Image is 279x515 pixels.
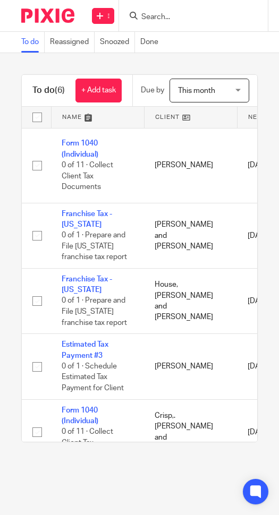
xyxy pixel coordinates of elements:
p: Due by [141,85,164,96]
a: Franchise Tax - [US_STATE] [62,276,112,294]
a: Snoozed [100,32,135,53]
a: Franchise Tax - [US_STATE] [62,210,112,228]
span: This month [178,87,215,95]
a: Done [140,32,164,53]
td: [PERSON_NAME] [144,334,237,399]
td: House, [PERSON_NAME] and [PERSON_NAME] [144,268,237,333]
span: 0 of 1 · Prepare and File [US_STATE] franchise tax report [62,297,127,327]
a: Estimated Tax Payment #3 [62,341,108,359]
span: 0 of 1 · Prepare and File [US_STATE] franchise tax report [62,231,127,261]
span: 0 of 11 · Collect Client Tax Documents [62,161,113,191]
td: [PERSON_NAME] [144,128,237,203]
h1: To do [32,85,65,96]
a: To do [21,32,45,53]
span: (6) [55,86,65,95]
td: Crisp,. [PERSON_NAME] and [PERSON_NAME] [144,399,237,465]
a: Reassigned [50,32,95,53]
input: Search [140,13,236,22]
a: Form 1040 (Individual) [62,140,98,158]
a: + Add task [75,79,122,102]
img: Pixie [21,8,74,23]
a: Form 1040 (Individual) [62,407,98,425]
span: 0 of 1 · Schedule Estimated Tax Payment for Client [62,363,124,392]
td: [PERSON_NAME] and [PERSON_NAME] [144,203,237,268]
span: 0 of 11 · Collect Client Tax Documents [62,428,113,457]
